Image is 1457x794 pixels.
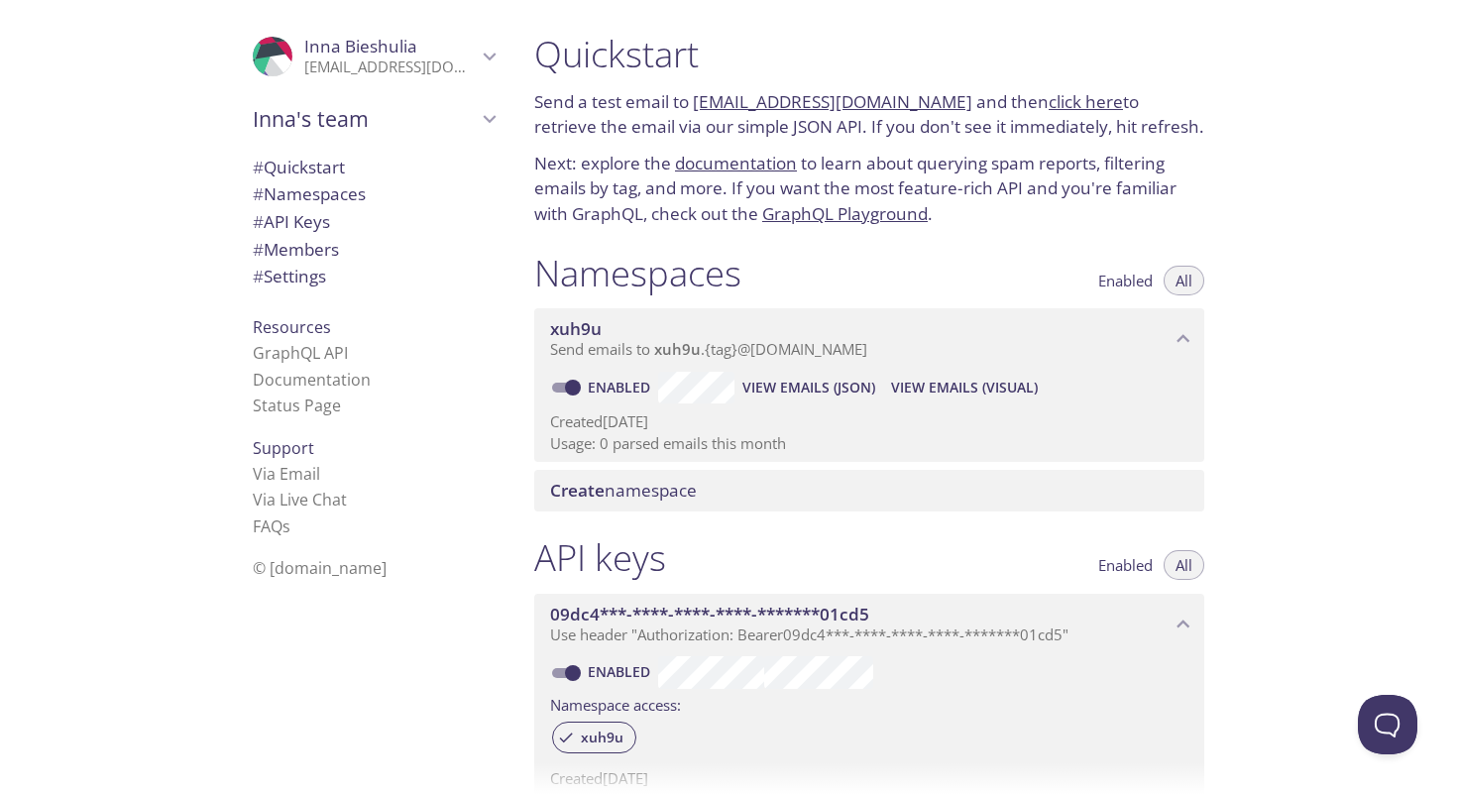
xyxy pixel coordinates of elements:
button: View Emails (JSON) [734,372,883,403]
button: Enabled [1086,550,1165,580]
span: # [253,210,264,233]
button: View Emails (Visual) [883,372,1046,403]
div: Inna's team [237,93,510,145]
a: Enabled [585,662,658,681]
div: Create namespace [534,470,1204,511]
a: Via Email [253,463,320,485]
p: Usage: 0 parsed emails this month [550,433,1188,454]
span: Create [550,479,605,502]
div: xuh9u namespace [534,308,1204,370]
label: Namespace access: [550,689,681,718]
button: All [1164,266,1204,295]
button: All [1164,550,1204,580]
span: # [253,238,264,261]
span: © [DOMAIN_NAME] [253,557,387,579]
a: documentation [675,152,797,174]
a: [EMAIL_ADDRESS][DOMAIN_NAME] [693,90,972,113]
h1: Quickstart [534,32,1204,76]
a: Enabled [585,378,658,397]
span: View Emails (JSON) [742,376,875,399]
a: Status Page [253,395,341,416]
div: Namespaces [237,180,510,208]
iframe: Help Scout Beacon - Open [1358,695,1417,754]
p: Send a test email to and then to retrieve the email via our simple JSON API. If you don't see it ... [534,89,1204,140]
span: xuh9u [654,339,701,359]
span: # [253,182,264,205]
p: Next: explore the to learn about querying spam reports, filtering emails by tag, and more. If you... [534,151,1204,227]
span: API Keys [253,210,330,233]
p: [EMAIL_ADDRESS][DOMAIN_NAME] [304,57,477,77]
span: Send emails to . {tag} @[DOMAIN_NAME] [550,339,867,359]
span: Support [253,437,314,459]
div: Quickstart [237,154,510,181]
a: FAQ [253,515,290,537]
span: Quickstart [253,156,345,178]
div: Members [237,236,510,264]
div: Inna Bieshulia [237,24,510,89]
a: click here [1049,90,1123,113]
div: API Keys [237,208,510,236]
a: GraphQL API [253,342,348,364]
h1: Namespaces [534,251,741,295]
button: Enabled [1086,266,1165,295]
span: xuh9u [550,317,602,340]
p: Created [DATE] [550,411,1188,432]
a: Via Live Chat [253,489,347,510]
span: Members [253,238,339,261]
div: xuh9u [552,722,636,753]
div: Team Settings [237,263,510,290]
span: Namespaces [253,182,366,205]
span: # [253,156,264,178]
span: Inna Bieshulia [304,35,417,57]
span: namespace [550,479,697,502]
span: # [253,265,264,287]
span: xuh9u [569,729,635,746]
a: Documentation [253,369,371,391]
span: View Emails (Visual) [891,376,1038,399]
h1: API keys [534,535,666,580]
span: Inna's team [253,105,477,133]
span: s [282,515,290,537]
span: Settings [253,265,326,287]
a: GraphQL Playground [762,202,928,225]
span: Resources [253,316,331,338]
